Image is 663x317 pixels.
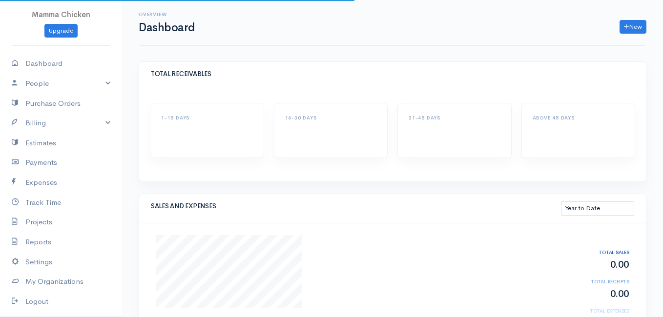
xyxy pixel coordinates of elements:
h6: TOTAL RECEIPTS [559,279,629,284]
a: Upgrade [44,24,78,38]
h6: Overview [139,12,195,17]
span: Mamma Chicken [32,10,90,19]
h5: SALES AND EXPENSES [151,203,561,210]
h5: TOTAL RECEIVABLES [151,71,634,78]
h6: 1-15 DAYS [161,115,253,120]
h6: 16-30 DAYS [285,115,377,120]
h6: TOTAL EXPENSES [559,308,629,314]
h6: ABOVE 45 DAYS [533,115,624,120]
h6: TOTAL SALES [559,250,629,255]
h1: Dashboard [139,21,195,34]
h2: 0.00 [559,289,629,299]
a: New [620,20,646,34]
h6: 31-45 DAYS [409,115,500,120]
h2: 0.00 [559,259,629,270]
